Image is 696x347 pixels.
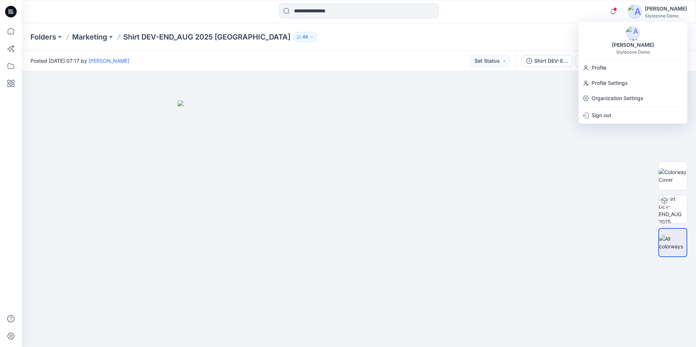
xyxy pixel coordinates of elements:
[627,4,642,19] img: avatar
[30,57,129,65] span: Posted [DATE] 07:17 by
[592,108,611,122] p: Sign out
[592,61,606,75] p: Profile
[575,55,620,67] button: Pink Magic
[534,57,568,65] div: Shirt DEV-END_AUG 2025 [GEOGRAPHIC_DATA]
[592,91,643,105] p: Organization Settings
[72,32,107,42] a: Marketing
[293,32,317,42] button: 49
[608,41,658,49] div: [PERSON_NAME]
[579,91,687,105] a: Organization Settings
[645,13,687,18] div: Stylezone Demo
[659,168,687,183] img: Colorway Cover
[579,76,687,90] a: Profile Settings
[302,33,308,41] p: 49
[88,58,129,64] a: [PERSON_NAME]
[659,235,687,250] img: All colorways
[123,32,290,42] p: Shirt DEV-END_AUG 2025 [GEOGRAPHIC_DATA]
[592,76,627,90] p: Profile Settings
[30,32,56,42] a: Folders
[645,4,687,13] div: [PERSON_NAME]
[626,26,640,41] img: avatar
[659,195,687,223] img: Shirt DEV-END_AUG 2025 Segev Pink Magic
[579,61,687,75] a: Profile
[616,49,650,55] div: Stylezone Demo
[522,55,572,67] button: Shirt DEV-END_AUG 2025 [GEOGRAPHIC_DATA]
